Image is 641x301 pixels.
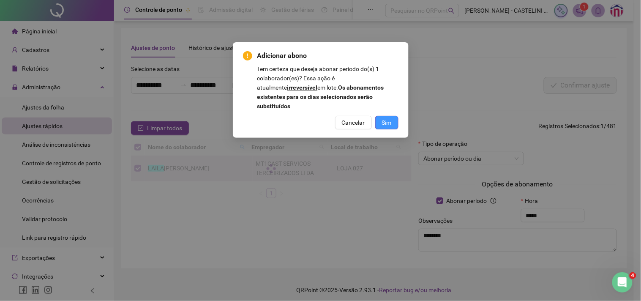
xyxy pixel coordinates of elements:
[287,84,318,91] b: irreversível
[257,51,398,61] span: Adicionar abono
[342,118,365,127] span: Cancelar
[375,116,398,129] button: Sim
[382,118,392,127] span: Sim
[257,64,398,111] div: Tem certeza que deseja abonar período do(s) 1 colaborador(es)? Essa ação é atualmente em lote.
[612,272,633,293] iframe: Intercom live chat
[335,116,372,129] button: Cancelar
[630,272,636,279] span: 4
[243,51,252,60] span: exclamation-circle
[257,84,384,109] b: Os abonamentos existentes para os dias selecionados serão substituídos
